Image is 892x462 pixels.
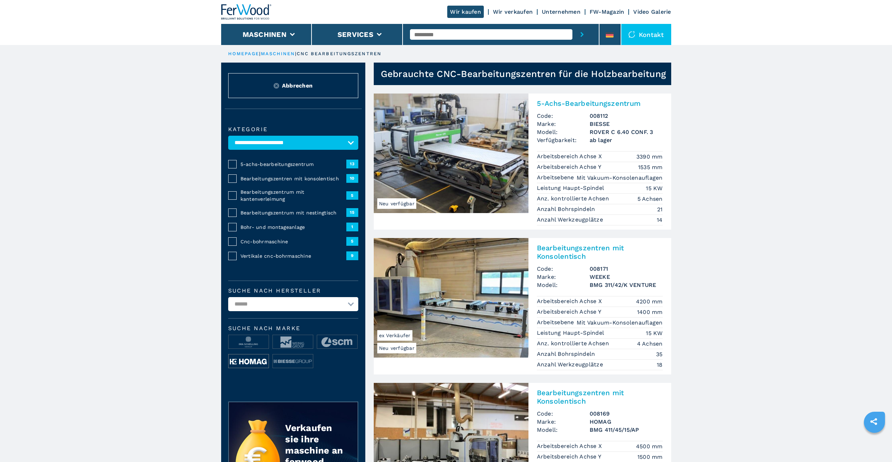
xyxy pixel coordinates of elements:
h2: 5-Achs-Bearbeitungszentrum [537,99,663,108]
p: Arbeitsebene [537,319,576,326]
a: FW-Magazin [590,8,624,15]
span: ex Verkäufer [377,330,412,341]
h3: BIESSE [590,120,663,128]
img: Ferwood [221,4,272,20]
h3: ROVER C 6.40 CONF. 3 [590,128,663,136]
a: 5-Achs-Bearbeitungszentrum BIESSE ROVER C 6.40 CONF. 3Neu verfügbar5-Achs-BearbeitungszentrumCode... [374,94,671,230]
h1: Gebrauchte CNC-Bearbeitungszentren für die Holzbearbeitung [381,68,666,79]
h3: HOMAG [590,418,663,426]
span: Suche nach Marke [228,326,358,331]
span: ab lager [590,136,663,144]
h3: 008171 [590,265,663,273]
a: Bearbeitungszentren mit Konsolentisch WEEKE BMG 311/42/K VENTURENeu verfügbarex VerkäuferBearbeit... [374,238,671,374]
span: Marke: [537,120,590,128]
button: Services [338,30,373,39]
em: 15 KW [646,329,662,337]
span: Code: [537,112,590,120]
p: Anz. kontrollierte Achsen [537,195,611,203]
em: 21 [657,205,663,213]
span: Bearbeitungszentrum mit nestingtisch [240,209,346,216]
img: 5-Achs-Bearbeitungszentrum BIESSE ROVER C 6.40 CONF. 3 [374,94,528,213]
em: 3390 mm [636,153,663,161]
p: Anzahl Bohrspindeln [537,205,597,213]
p: Arbeitsbereich Achse X [537,442,604,450]
img: image [229,335,269,349]
h3: 008112 [590,112,663,120]
h3: WEEKE [590,273,663,281]
img: Kontakt [628,31,635,38]
span: 15 [346,208,358,217]
span: Code: [537,410,590,418]
span: Bearbeitungszentren mit konsolentisch [240,175,346,182]
span: 1 [346,223,358,231]
span: Bearbeitungszentrum mit kantenverleimung [240,188,346,203]
span: Code: [537,265,590,273]
a: maschinen [261,51,295,56]
em: 1535 mm [638,163,663,171]
a: Video Galerie [633,8,671,15]
p: Arbeitsbereich Achse Y [537,453,603,461]
a: sharethis [865,413,883,430]
em: 4500 mm [636,442,663,450]
span: Cnc-bohrmaschine [240,238,346,245]
h3: BMG 311/42/K VENTURE [590,281,663,289]
em: 4 Achsen [637,340,663,348]
span: Vertikale cnc-bohrmaschine [240,252,346,259]
em: 14 [657,216,663,224]
span: | [295,51,296,56]
span: Bohr- und montageanlage [240,224,346,231]
button: submit-button [572,24,592,45]
p: Arbeitsbereich Achse Y [537,163,603,171]
span: 9 [346,251,358,260]
p: Anz. kontrollierte Achsen [537,340,611,347]
p: Arbeitsbereich Achse Y [537,308,603,316]
em: Mit Vakuum-Konsolenauflagen [577,174,663,182]
p: Arbeitsebene [537,174,576,181]
span: Modell: [537,281,590,289]
img: Reset [274,83,279,89]
p: Leistung Haupt-Spindel [537,184,606,192]
span: Marke: [537,418,590,426]
a: HOMEPAGE [228,51,259,56]
em: 35 [656,350,663,358]
span: Verfügbarkeit: [537,136,590,144]
p: cnc bearbeitungszentren [297,51,381,57]
h2: Bearbeitungszentren mit Konsolentisch [537,389,663,405]
img: Bearbeitungszentren mit Konsolentisch WEEKE BMG 311/42/K VENTURE [374,238,528,358]
a: Wir kaufen [447,6,484,18]
button: Maschinen [243,30,287,39]
span: Modell: [537,128,590,136]
a: Unternehmen [542,8,580,15]
img: image [229,354,269,368]
span: 13 [346,160,358,168]
h3: BMG 411/45/15/AP [590,426,663,434]
span: Abbrechen [282,82,313,90]
p: Arbeitsbereich Achse X [537,153,604,160]
span: Marke: [537,273,590,281]
label: Suche nach Hersteller [228,288,358,294]
span: 5 [346,191,358,200]
img: image [273,354,313,368]
span: | [259,51,261,56]
span: Neu verfügbar [377,343,416,353]
div: Kontakt [621,24,671,45]
em: 18 [657,361,663,369]
p: Anzahl Werkzeugplätze [537,216,605,224]
span: Neu verfügbar [377,198,416,209]
em: 4200 mm [636,297,663,306]
em: 1400 mm [637,308,663,316]
p: Anzahl Werkzeugplätze [537,361,605,368]
em: Mit Vakuum-Konsolenauflagen [577,319,663,327]
p: Anzahl Bohrspindeln [537,350,597,358]
a: Wir verkaufen [493,8,533,15]
p: Arbeitsbereich Achse X [537,297,604,305]
img: image [273,335,313,349]
span: 10 [346,174,358,182]
label: Kategorie [228,127,358,132]
em: 1500 mm [637,453,663,461]
h3: 008169 [590,410,663,418]
h2: Bearbeitungszentren mit Konsolentisch [537,244,663,261]
span: Modell: [537,426,590,434]
iframe: Chat [862,430,887,457]
span: 5 [346,237,358,245]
